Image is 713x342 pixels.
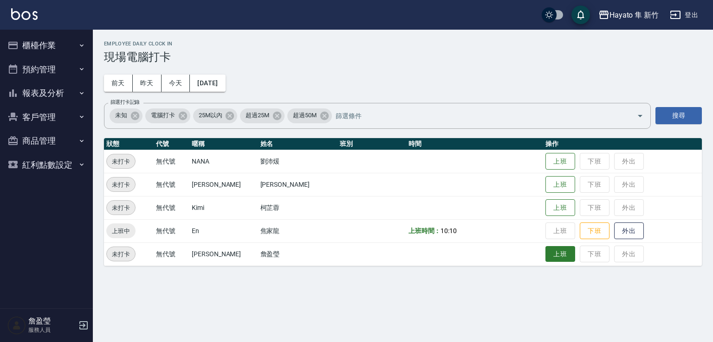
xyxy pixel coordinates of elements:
[154,150,189,173] td: 無代號
[666,6,702,24] button: 登出
[104,138,154,150] th: 狀態
[545,153,575,170] button: 上班
[571,6,590,24] button: save
[104,41,702,47] h2: Employee Daily Clock In
[107,180,135,190] span: 未打卡
[258,173,338,196] td: [PERSON_NAME]
[110,99,140,106] label: 篩選打卡記錄
[189,150,258,173] td: NANA
[609,9,659,21] div: Hayato 隼 新竹
[614,222,644,240] button: 外出
[28,317,76,326] h5: 詹盈瑩
[258,242,338,266] td: 詹盈瑩
[258,219,338,242] td: 焦家龍
[4,129,89,153] button: 商品管理
[240,108,285,123] div: 超過25M
[133,75,162,92] button: 昨天
[189,242,258,266] td: [PERSON_NAME]
[337,138,406,150] th: 班別
[189,138,258,150] th: 暱稱
[154,138,189,150] th: 代號
[7,316,26,335] img: Person
[287,111,322,120] span: 超過50M
[154,219,189,242] td: 無代號
[580,222,609,240] button: 下班
[545,246,575,262] button: 上班
[162,75,190,92] button: 今天
[408,227,441,234] b: 上班時間：
[193,111,228,120] span: 25M以內
[107,249,135,259] span: 未打卡
[633,108,648,123] button: Open
[154,242,189,266] td: 無代號
[441,227,457,234] span: 10:10
[193,108,238,123] div: 25M以內
[4,153,89,177] button: 紅利點數設定
[4,81,89,105] button: 報表及分析
[258,138,338,150] th: 姓名
[110,108,143,123] div: 未知
[595,6,662,25] button: Hayato 隼 新竹
[189,219,258,242] td: En
[28,326,76,334] p: 服務人員
[545,176,575,193] button: 上班
[107,203,135,213] span: 未打卡
[655,107,702,124] button: 搜尋
[545,199,575,216] button: 上班
[110,111,133,120] span: 未知
[4,33,89,57] button: 櫃檯作業
[4,57,89,82] button: 預約管理
[189,196,258,219] td: Kimi
[406,138,543,150] th: 時間
[107,157,135,166] span: 未打卡
[333,108,621,124] input: 篩選條件
[154,173,189,196] td: 無代號
[154,196,189,219] td: 無代號
[543,138,702,150] th: 操作
[190,75,225,92] button: [DATE]
[240,111,275,120] span: 超過25M
[4,105,89,129] button: 客戶管理
[145,108,190,123] div: 電腦打卡
[189,173,258,196] td: [PERSON_NAME]
[145,111,181,120] span: 電腦打卡
[104,75,133,92] button: 前天
[258,150,338,173] td: 劉沛煖
[258,196,338,219] td: 柯芷蓉
[104,51,702,63] h3: 現場電腦打卡
[11,8,38,20] img: Logo
[287,108,332,123] div: 超過50M
[106,226,136,236] span: 上班中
